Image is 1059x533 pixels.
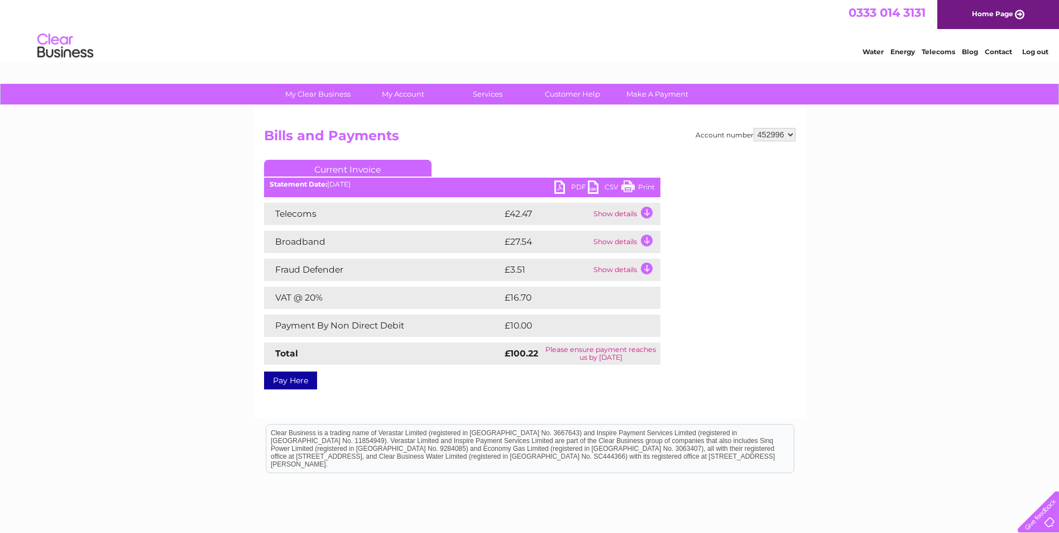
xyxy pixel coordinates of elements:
div: Account number [696,128,796,141]
a: Customer Help [526,84,619,104]
a: Telecoms [922,47,955,56]
img: logo.png [37,29,94,63]
td: Show details [591,259,660,281]
b: Statement Date: [270,180,327,188]
td: £42.47 [502,203,591,225]
td: Payment By Non Direct Debit [264,315,502,337]
a: Services [442,84,534,104]
td: Show details [591,203,660,225]
td: VAT @ 20% [264,287,502,309]
td: £27.54 [502,231,591,253]
td: £3.51 [502,259,591,281]
a: Log out [1022,47,1048,56]
h2: Bills and Payments [264,128,796,149]
td: £16.70 [502,287,637,309]
strong: £100.22 [505,348,538,359]
a: PDF [554,180,588,197]
td: Telecoms [264,203,502,225]
div: [DATE] [264,180,660,188]
a: Pay Here [264,372,317,389]
td: Broadband [264,231,502,253]
a: Current Invoice [264,160,432,177]
a: Make A Payment [611,84,703,104]
a: My Clear Business [272,84,364,104]
a: Contact [985,47,1012,56]
a: Blog [962,47,978,56]
a: Energy [890,47,915,56]
strong: Total [275,348,298,359]
a: Water [862,47,884,56]
a: CSV [588,180,621,197]
td: £10.00 [502,315,638,337]
td: Please ensure payment reaches us by [DATE] [542,342,660,365]
a: 0333 014 3131 [849,6,926,20]
div: Clear Business is a trading name of Verastar Limited (registered in [GEOGRAPHIC_DATA] No. 3667643... [266,6,794,54]
a: Print [621,180,655,197]
td: Fraud Defender [264,259,502,281]
td: Show details [591,231,660,253]
a: My Account [357,84,449,104]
